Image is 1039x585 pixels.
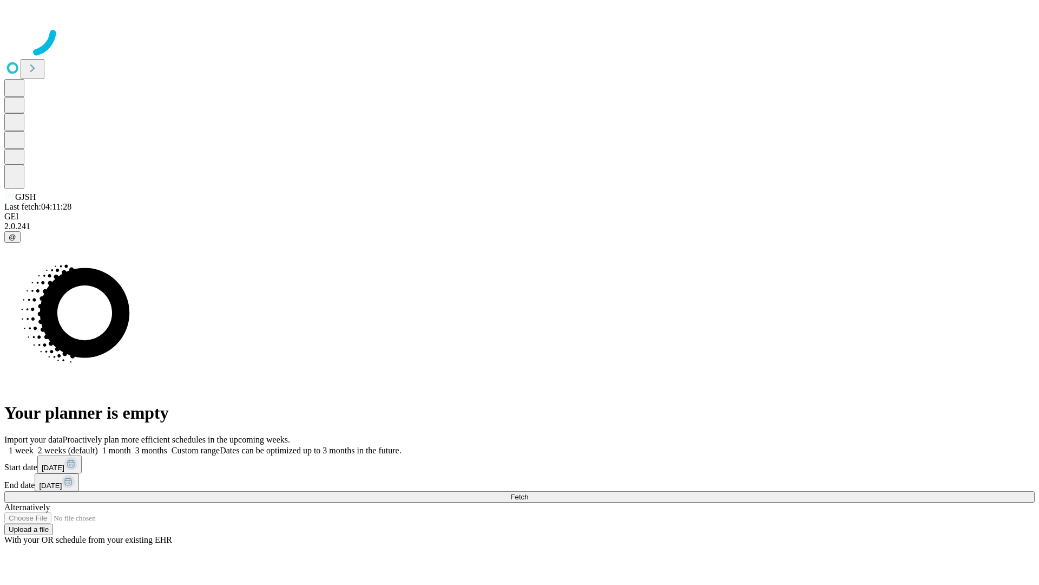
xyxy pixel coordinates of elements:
[102,446,131,455] span: 1 month
[9,446,34,455] span: 1 week
[4,435,63,444] span: Import your data
[4,231,21,243] button: @
[4,456,1035,473] div: Start date
[35,473,79,491] button: [DATE]
[4,535,172,544] span: With your OR schedule from your existing EHR
[38,446,98,455] span: 2 weeks (default)
[510,493,528,501] span: Fetch
[220,446,401,455] span: Dates can be optimized up to 3 months in the future.
[4,473,1035,491] div: End date
[4,491,1035,503] button: Fetch
[15,192,36,201] span: GJSH
[37,456,82,473] button: [DATE]
[4,503,50,512] span: Alternatively
[135,446,167,455] span: 3 months
[172,446,220,455] span: Custom range
[39,482,62,490] span: [DATE]
[4,222,1035,231] div: 2.0.241
[42,464,64,472] span: [DATE]
[4,403,1035,423] h1: Your planner is empty
[63,435,290,444] span: Proactively plan more efficient schedules in the upcoming weeks.
[4,524,53,535] button: Upload a file
[4,212,1035,222] div: GEI
[9,233,16,241] span: @
[4,202,71,211] span: Last fetch: 04:11:28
